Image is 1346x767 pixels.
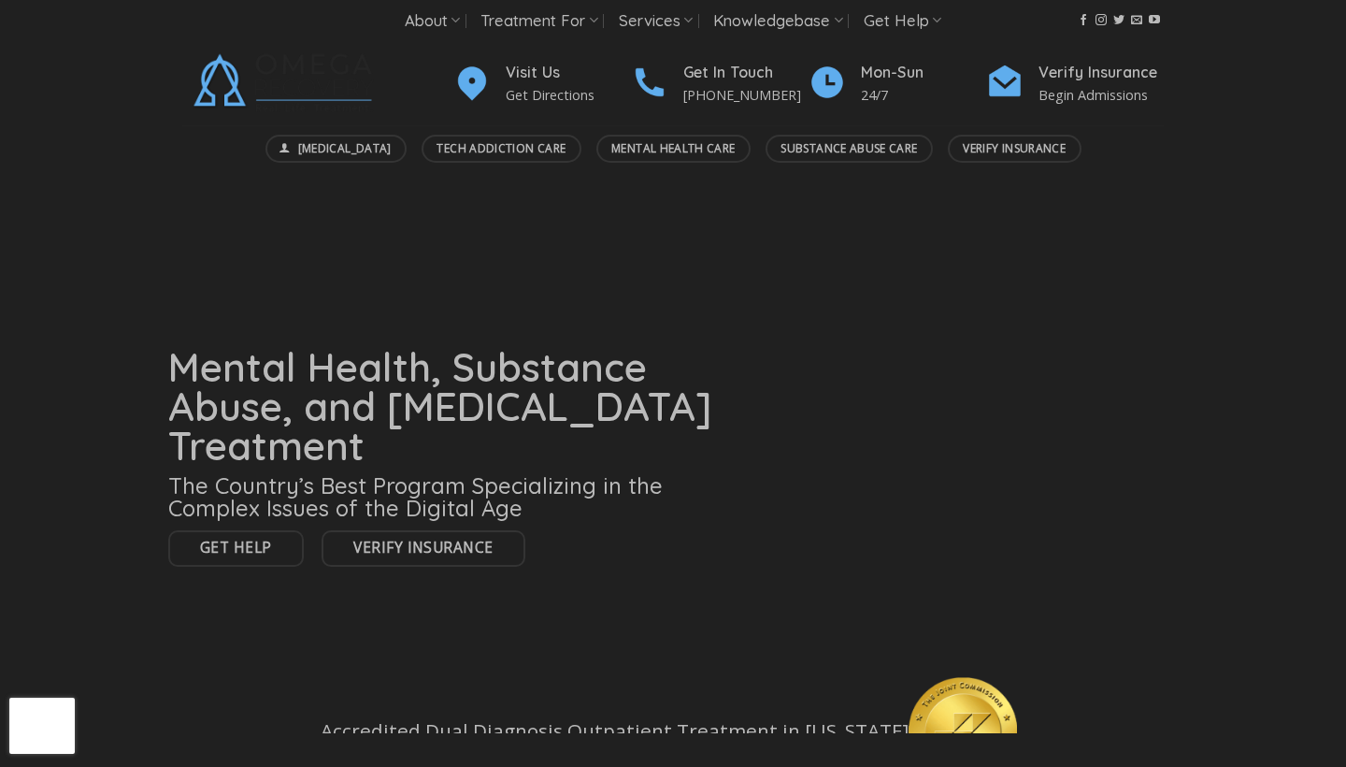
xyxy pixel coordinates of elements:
h4: Verify Insurance [1038,61,1164,85]
a: Substance Abuse Care [766,135,933,163]
a: Get Help [168,530,304,567]
a: Treatment For [480,4,597,38]
p: Begin Admissions [1038,84,1164,106]
span: Get Help [200,536,272,559]
h1: Mental Health, Substance Abuse, and [MEDICAL_DATA] Treatment [168,348,723,466]
a: Get Help [864,4,941,38]
span: Verify Insurance [963,139,1066,157]
h3: The Country’s Best Program Specializing in the Complex Issues of the Digital Age [168,474,723,519]
h4: Mon-Sun [861,61,986,85]
a: Follow on Facebook [1078,14,1089,27]
a: Tech Addiction Care [422,135,581,163]
p: 24/7 [861,84,986,106]
a: Send us an email [1131,14,1142,27]
span: [MEDICAL_DATA] [298,139,392,157]
a: Follow on YouTube [1149,14,1160,27]
a: Mental Health Care [596,135,751,163]
a: Visit Us Get Directions [453,61,631,107]
h4: Get In Touch [683,61,809,85]
p: [PHONE_NUMBER] [683,84,809,106]
h4: Visit Us [506,61,631,85]
a: Verify Insurance Begin Admissions [986,61,1164,107]
span: Tech Addiction Care [437,139,566,157]
img: Omega Recovery [182,41,393,125]
span: Mental Health Care [611,139,735,157]
span: Substance Abuse Care [780,139,917,157]
a: About [405,4,460,38]
a: Get In Touch [PHONE_NUMBER] [631,61,809,107]
a: Verify Insurance [948,135,1081,163]
iframe: reCAPTCHA [9,698,75,754]
a: Knowledgebase [713,4,842,38]
a: Follow on Twitter [1113,14,1124,27]
p: Get Directions [506,84,631,106]
a: [MEDICAL_DATA] [265,135,408,163]
span: Verify Insurance [353,536,493,559]
a: Verify Insurance [322,530,524,567]
a: Services [619,4,693,38]
a: Follow on Instagram [1095,14,1107,27]
p: Accredited Dual Diagnosis Outpatient Treatment in [US_STATE] [320,716,909,746]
